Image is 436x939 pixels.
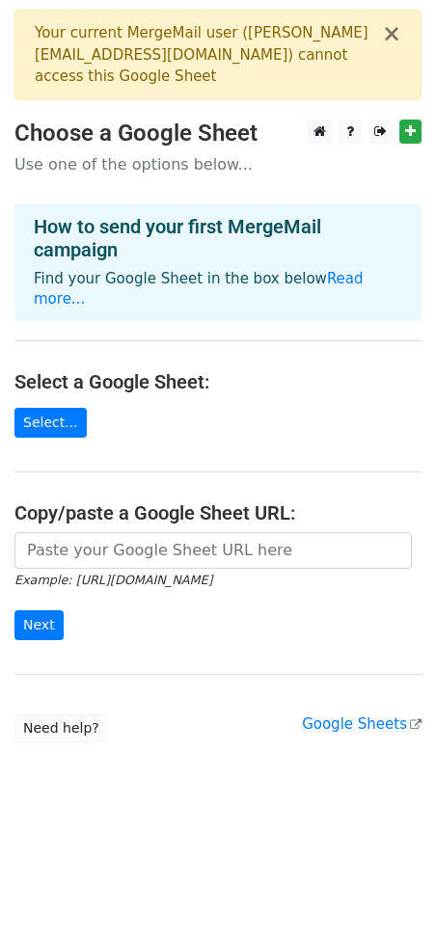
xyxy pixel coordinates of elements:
[14,154,422,174] p: Use one of the options below...
[14,408,87,438] a: Select...
[34,270,364,308] a: Read more...
[382,22,401,45] button: ×
[14,713,108,743] a: Need help?
[14,370,422,393] h4: Select a Google Sheet:
[34,215,402,261] h4: How to send your first MergeMail campaign
[34,269,402,309] p: Find your Google Sheet in the box below
[302,715,422,733] a: Google Sheets
[14,532,412,569] input: Paste your Google Sheet URL here
[14,610,64,640] input: Next
[14,501,422,524] h4: Copy/paste a Google Sheet URL:
[14,120,422,148] h3: Choose a Google Sheet
[14,573,212,587] small: Example: [URL][DOMAIN_NAME]
[35,22,382,88] div: Your current MergeMail user ( [PERSON_NAME][EMAIL_ADDRESS][DOMAIN_NAME] ) cannot access this Goog...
